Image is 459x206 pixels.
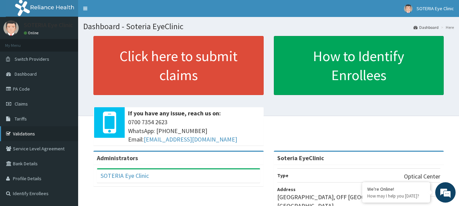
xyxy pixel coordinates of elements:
span: Tariffs [15,116,27,122]
a: Dashboard [413,24,439,30]
p: SOTERIA Eye Clinic [24,22,73,28]
b: Type [277,172,288,179]
li: Here [439,24,454,30]
a: SOTERIA Eye Clinic [101,172,149,180]
div: We're Online! [367,186,425,192]
b: Address [277,186,296,192]
img: User Image [404,4,412,13]
img: User Image [3,20,19,36]
strong: Soteria EyeClinic [277,154,324,162]
p: How may I help you today? [367,193,425,199]
a: How to Identify Enrollees [274,36,444,95]
p: Optical Center [404,172,440,181]
a: [EMAIL_ADDRESS][DOMAIN_NAME] [144,135,237,143]
span: Switch Providers [15,56,49,62]
span: Claims [15,101,28,107]
span: Dashboard [15,71,37,77]
a: Click here to submit claims [93,36,264,95]
b: Administrators [97,154,138,162]
a: Online [24,31,40,35]
span: 0700 7354 2623 WhatsApp: [PHONE_NUMBER] Email: [128,118,260,144]
span: SOTERIA Eye Clinic [417,5,454,12]
b: If you have any issue, reach us on: [128,109,221,117]
h1: Dashboard - Soteria EyeClinic [83,22,454,31]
